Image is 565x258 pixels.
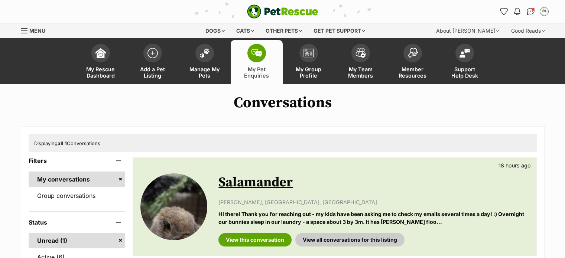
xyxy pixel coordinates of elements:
[231,40,283,84] a: My Pet Enquiries
[460,49,470,58] img: help-desk-icon-fdf02630f3aa405de69fd3d07c3f3aa587a6932b1a1747fa1d2bba05be0121f9.svg
[29,233,126,248] a: Unread (1)
[308,23,370,38] div: Get pet support
[95,48,106,58] img: dashboard-icon-eb2f2d2d3e046f16d808141f083e7271f6b2e854fb5c12c21221c1fb7104beca.svg
[499,161,531,169] p: 18 hours ago
[199,48,210,58] img: manage-my-pets-icon-02211641906a0b7f246fdf0571729dbe1e7629f14944591b6c1af311fb30b64b.svg
[29,188,126,203] a: Group conversations
[247,4,318,19] a: PetRescue
[29,172,126,187] a: My conversations
[355,48,366,58] img: team-members-icon-5396bd8760b3fe7c0b43da4ab00e1e3bb1a5d9ba89233759b79545d2d3fc5d0d.svg
[218,198,529,206] p: [PERSON_NAME], [GEOGRAPHIC_DATA], [GEOGRAPHIC_DATA]
[251,49,262,57] img: pet-enquiries-icon-7e3ad2cf08bfb03b45e93fb7055b45f3efa6380592205ae92323e6603595dc1f.svg
[396,66,429,79] span: Member Resources
[540,8,548,15] img: Romane Molle profile pic
[498,6,550,17] ul: Account quick links
[514,8,520,15] img: notifications-46538b983faf8c2785f20acdc204bb7945ddae34d4c08c2a6579f10ce5e182be.svg
[188,66,221,79] span: Manage My Pets
[538,6,550,17] button: My account
[179,40,231,84] a: Manage My Pets
[127,40,179,84] a: Add a Pet Listing
[75,40,127,84] a: My Rescue Dashboard
[335,40,387,84] a: My Team Members
[295,233,405,246] a: View all conversations for this listing
[200,23,230,38] div: Dogs
[431,23,504,38] div: About [PERSON_NAME]
[439,40,491,84] a: Support Help Desk
[387,40,439,84] a: Member Resources
[140,173,207,240] img: Salamander
[231,23,259,38] div: Cats
[498,6,510,17] a: Favourites
[247,4,318,19] img: logo-e224e6f780fb5917bec1dbf3a21bbac754714ae5b6737aabdf751b685950b380.svg
[29,157,126,164] header: Filters
[218,174,293,191] a: Salamander
[21,23,51,37] a: Menu
[136,66,169,79] span: Add a Pet Listing
[29,219,126,226] header: Status
[58,140,67,146] strong: all 1
[34,140,100,146] span: Displaying Conversations
[407,48,418,58] img: member-resources-icon-8e73f808a243e03378d46382f2149f9095a855e16c252ad45f914b54edf8863c.svg
[527,8,535,15] img: chat-41dd97257d64d25036548639549fe6c8038ab92f7586957e7f3b1b290dea8141.svg
[84,66,117,79] span: My Rescue Dashboard
[506,23,550,38] div: Good Reads
[283,40,335,84] a: My Group Profile
[344,66,377,79] span: My Team Members
[512,6,523,17] button: Notifications
[218,233,292,246] a: View this conversation
[303,49,314,58] img: group-profile-icon-3fa3cf56718a62981997c0bc7e787c4b2cf8bcc04b72c1350f741eb67cf2f40e.svg
[240,66,273,79] span: My Pet Enquiries
[29,27,45,34] span: Menu
[525,6,537,17] a: Conversations
[218,210,529,226] p: Hi there! Thank you for reaching out - my kids have been asking me to check my emails several tim...
[147,48,158,58] img: add-pet-listing-icon-0afa8454b4691262ce3f59096e99ab1cd57d4a30225e0717b998d2c9b9846f56.svg
[292,66,325,79] span: My Group Profile
[260,23,307,38] div: Other pets
[448,66,481,79] span: Support Help Desk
